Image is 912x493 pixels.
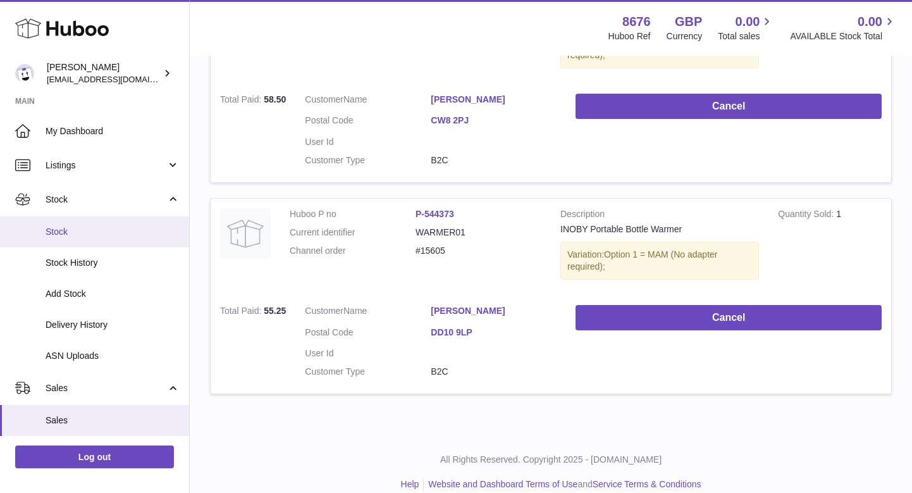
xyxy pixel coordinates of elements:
a: [PERSON_NAME] [431,94,557,106]
span: 0.00 [736,13,760,30]
span: Customer [305,94,343,104]
a: Help [401,479,419,489]
dd: WARMER01 [416,227,541,239]
span: 55.25 [264,306,286,316]
div: INOBY Portable Bottle Warmer [560,223,759,235]
div: Huboo Ref [608,30,651,42]
span: 58.50 [264,94,286,104]
a: 0.00 AVAILABLE Stock Total [790,13,897,42]
dt: Postal Code [305,327,431,342]
span: Total sales [718,30,774,42]
span: Sales [46,382,166,394]
span: Add Stock [46,288,180,300]
dt: User Id [305,347,431,359]
dt: Current identifier [290,227,416,239]
button: Cancel [576,94,882,120]
span: Delivery History [46,319,180,331]
span: AVAILABLE Stock Total [790,30,897,42]
span: Customer [305,306,343,316]
dt: Name [305,305,431,320]
dt: Name [305,94,431,109]
span: Sales [46,415,180,427]
div: [PERSON_NAME] [47,61,161,85]
strong: Total Paid [220,94,264,108]
a: DD10 9LP [431,327,557,339]
td: 1 [768,199,891,296]
dd: B2C [431,154,557,166]
span: [EMAIL_ADDRESS][DOMAIN_NAME] [47,74,186,84]
span: My Dashboard [46,125,180,137]
strong: Total Paid [220,306,264,319]
dt: Huboo P no [290,208,416,220]
p: All Rights Reserved. Copyright 2025 - [DOMAIN_NAME] [200,454,902,466]
a: CW8 2PJ [431,115,557,127]
dt: Channel order [290,245,416,257]
dt: Customer Type [305,366,431,378]
span: Stock [46,226,180,238]
a: P-544373 [416,209,454,219]
span: 0.00 [858,13,882,30]
strong: Description [560,208,759,223]
strong: GBP [675,13,702,30]
a: [PERSON_NAME] [431,305,557,317]
span: Option 1 = MAM (No adapter required); [567,249,717,271]
img: hello@inoby.co.uk [15,64,34,83]
a: Service Terms & Conditions [593,479,701,489]
span: Listings [46,159,166,172]
a: Website and Dashboard Terms of Use [428,479,577,489]
strong: Quantity Sold [778,209,836,222]
strong: 8676 [622,13,651,30]
span: ASN Uploads [46,350,180,362]
dd: B2C [431,366,557,378]
li: and [424,478,701,490]
dt: User Id [305,136,431,148]
dt: Customer Type [305,154,431,166]
dt: Postal Code [305,115,431,130]
dd: #15605 [416,245,541,257]
a: 0.00 Total sales [718,13,774,42]
span: Stock History [46,257,180,269]
span: Option 1 = MAM (No adapter required); [567,38,717,60]
span: Stock [46,194,166,206]
div: Currency [667,30,703,42]
button: Cancel [576,305,882,331]
img: no-photo.jpg [220,208,271,259]
a: Log out [15,446,174,468]
div: Variation: [560,242,759,280]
